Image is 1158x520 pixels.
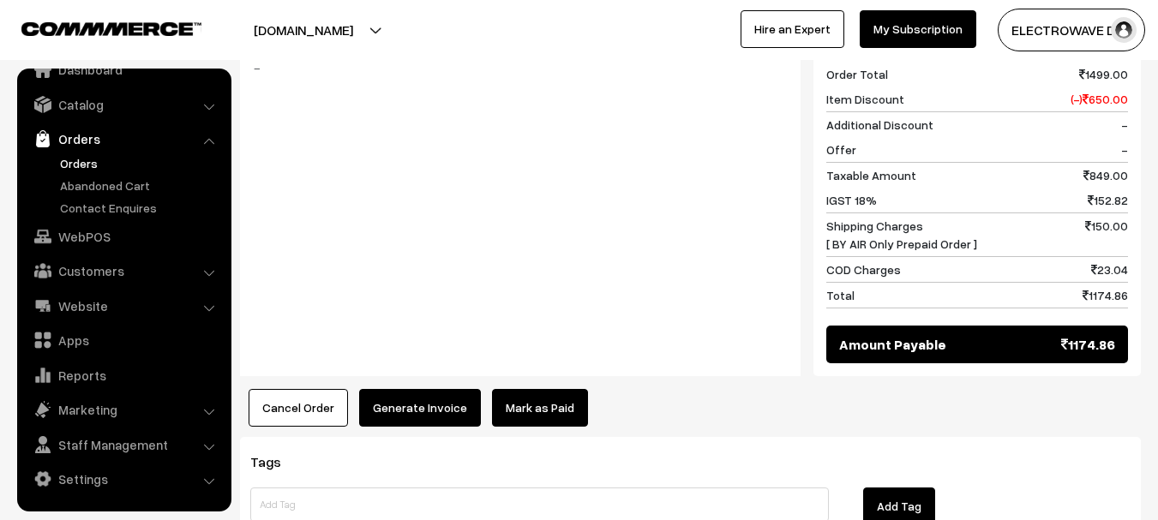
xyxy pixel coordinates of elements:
[21,123,225,154] a: Orders
[21,221,225,252] a: WebPOS
[21,89,225,120] a: Catalog
[21,22,201,35] img: COMMMERCE
[826,65,888,83] span: Order Total
[826,116,933,134] span: Additional Discount
[1083,166,1128,184] span: 849.00
[21,463,225,494] a: Settings
[839,334,946,355] span: Amount Payable
[21,255,225,286] a: Customers
[860,10,976,48] a: My Subscription
[194,9,413,51] button: [DOMAIN_NAME]
[1085,217,1128,253] span: 150.00
[826,217,977,253] span: Shipping Charges [ BY AIR Only Prepaid Order ]
[826,90,904,108] span: Item Discount
[56,176,225,194] a: Abandoned Cart
[21,325,225,356] a: Apps
[1121,116,1128,134] span: -
[826,286,855,304] span: Total
[826,191,877,209] span: IGST 18%
[21,54,225,85] a: Dashboard
[826,166,916,184] span: Taxable Amount
[21,394,225,425] a: Marketing
[826,140,856,158] span: Offer
[253,57,788,78] blockquote: -
[21,360,225,391] a: Reports
[1111,17,1137,43] img: user
[21,17,171,38] a: COMMMERCE
[249,389,348,427] button: Cancel Order
[21,290,225,321] a: Website
[1121,140,1128,158] span: -
[21,429,225,460] a: Staff Management
[56,199,225,217] a: Contact Enquires
[1083,286,1128,304] span: 1174.86
[1061,334,1115,355] span: 1174.86
[1079,65,1128,83] span: 1499.00
[1088,191,1128,209] span: 152.82
[1071,90,1128,108] span: (-) 650.00
[56,154,225,172] a: Orders
[250,453,302,470] span: Tags
[359,389,481,427] button: Generate Invoice
[1091,260,1128,278] span: 23.04
[741,10,844,48] a: Hire an Expert
[492,389,588,427] a: Mark as Paid
[998,9,1145,51] button: ELECTROWAVE DE…
[826,260,901,278] span: COD Charges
